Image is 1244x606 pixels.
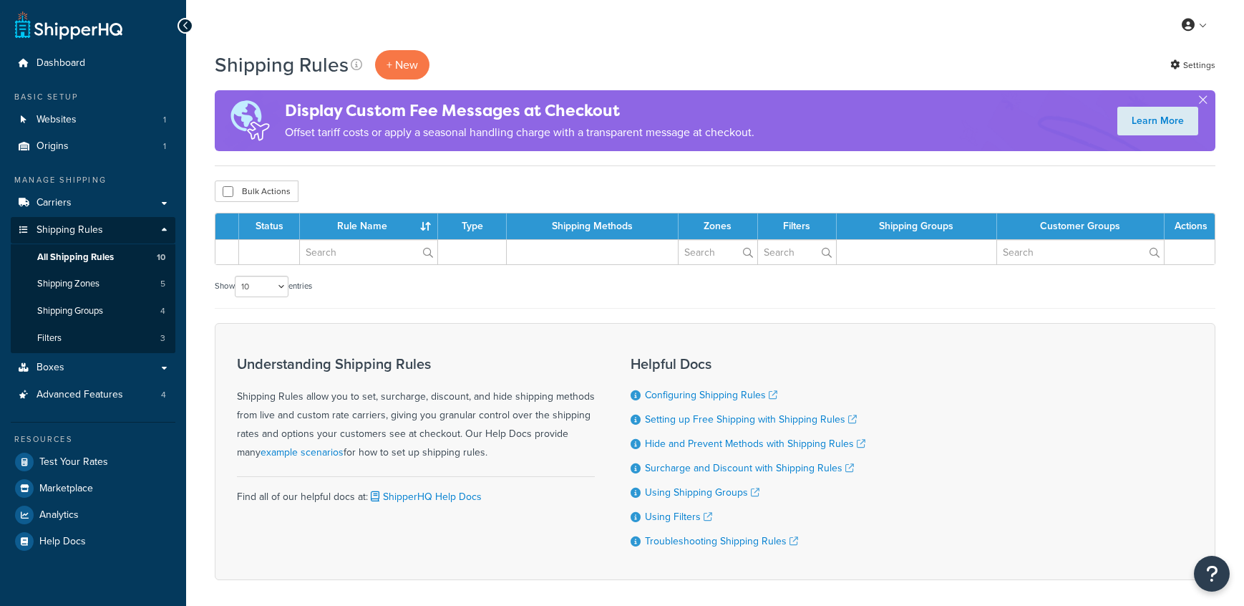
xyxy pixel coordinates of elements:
a: Settings [1170,55,1215,75]
h3: Helpful Docs [631,356,865,372]
li: All Shipping Rules [11,244,175,271]
a: Learn More [1117,107,1198,135]
th: Type [438,213,507,239]
li: Websites [11,107,175,133]
input: Search [758,240,836,264]
span: 1 [163,140,166,153]
span: Marketplace [39,483,93,495]
a: Carriers [11,190,175,216]
a: Dashboard [11,50,175,77]
span: 3 [160,332,165,345]
input: Search [997,240,1164,264]
li: Advanced Features [11,382,175,408]
span: 10 [157,251,165,264]
span: Help Docs [39,536,86,548]
a: Analytics [11,502,175,528]
li: Filters [11,325,175,352]
a: ShipperHQ Home [15,11,122,39]
h4: Display Custom Fee Messages at Checkout [285,99,754,122]
a: Shipping Rules [11,217,175,244]
th: Shipping Methods [507,213,679,239]
span: Analytics [39,509,79,521]
a: ShipperHQ Help Docs [368,489,482,504]
th: Zones [679,213,757,239]
a: Advanced Features 4 [11,382,175,408]
div: Find all of our helpful docs at: [237,476,595,506]
a: Configuring Shipping Rules [645,388,777,403]
a: Shipping Groups 4 [11,298,175,324]
th: Status [239,213,300,239]
a: Setting up Free Shipping with Shipping Rules [645,412,857,427]
select: Showentries [235,276,288,297]
a: Shipping Zones 5 [11,271,175,297]
a: Origins 1 [11,133,175,160]
button: Open Resource Center [1194,556,1230,592]
a: Surcharge and Discount with Shipping Rules [645,461,854,476]
a: All Shipping Rules 10 [11,244,175,271]
div: Manage Shipping [11,174,175,186]
li: Shipping Zones [11,271,175,297]
a: Using Shipping Groups [645,485,759,500]
input: Search [300,240,437,264]
a: Test Your Rates [11,449,175,475]
span: Origins [37,140,69,153]
th: Shipping Groups [837,213,997,239]
th: Actions [1165,213,1215,239]
div: Basic Setup [11,91,175,103]
h3: Understanding Shipping Rules [237,356,595,372]
a: Filters 3 [11,325,175,352]
li: Origins [11,133,175,160]
img: duties-banner-06bc72dcb5fe05cb3f9472aba00be2ae8eb53ab6f0d8bb03d382ba314ac3c341.png [215,90,285,151]
span: Advanced Features [37,389,123,401]
span: Websites [37,114,77,126]
span: Shipping Rules [37,224,103,236]
p: + New [375,50,429,80]
a: Marketplace [11,476,175,501]
span: Dashboard [37,57,85,69]
div: Shipping Rules allow you to set, surcharge, discount, and hide shipping methods from live and cus... [237,356,595,462]
a: Websites 1 [11,107,175,133]
span: Boxes [37,362,64,374]
a: Boxes [11,355,175,381]
th: Filters [758,213,837,239]
a: Using Filters [645,509,712,524]
a: Troubleshooting Shipping Rules [645,534,798,549]
label: Show entries [215,276,312,297]
span: Shipping Groups [37,305,103,317]
button: Bulk Actions [215,181,298,202]
th: Customer Groups [997,213,1165,239]
input: Search [679,240,757,264]
span: All Shipping Rules [37,251,114,264]
a: Help Docs [11,529,175,554]
span: Filters [37,332,62,345]
li: Shipping Rules [11,217,175,353]
span: Shipping Zones [37,278,99,290]
span: 4 [161,389,166,401]
th: Rule Name [300,213,438,239]
span: 1 [163,114,166,126]
a: example scenarios [261,445,344,460]
span: Test Your Rates [39,456,108,468]
p: Offset tariff costs or apply a seasonal handling charge with a transparent message at checkout. [285,122,754,143]
li: Shipping Groups [11,298,175,324]
span: 5 [160,278,165,290]
a: Hide and Prevent Methods with Shipping Rules [645,436,865,451]
span: Carriers [37,197,72,209]
div: Resources [11,433,175,446]
h1: Shipping Rules [215,51,349,79]
span: 4 [160,305,165,317]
